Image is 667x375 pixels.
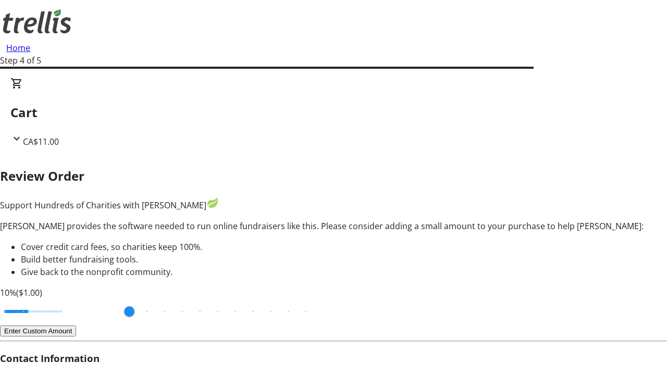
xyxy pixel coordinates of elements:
h2: Cart [10,103,657,122]
span: CA$11.00 [23,136,59,147]
li: Give back to the nonprofit community. [21,266,667,278]
li: Build better fundraising tools. [21,253,667,266]
li: Cover credit card fees, so charities keep 100%. [21,241,667,253]
div: CartCA$11.00 [10,77,657,148]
